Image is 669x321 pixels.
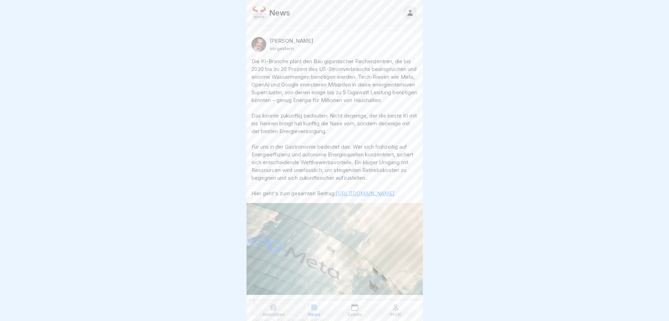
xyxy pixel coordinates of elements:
[253,6,266,19] img: vyjpw951skg073owmonln6kd.png
[336,190,395,197] a: [URL][DOMAIN_NAME]
[270,46,294,51] p: vorgestern
[308,312,320,317] p: News
[269,8,290,17] p: News
[261,299,306,306] p: [URL][DOMAIN_NAME]
[262,312,285,317] p: Aktivitäten
[390,312,401,317] p: Profil
[251,58,418,197] p: Die KI-Branche plant den Bau gigantischer Rechenzentren, die bis 2030 bis zu 20 Prozent des US-St...
[348,312,362,317] p: Events
[270,38,313,44] p: [PERSON_NAME]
